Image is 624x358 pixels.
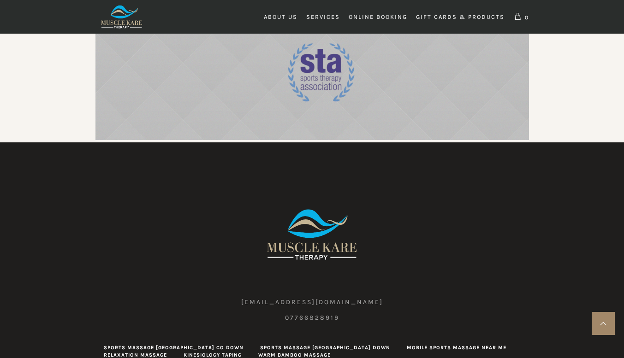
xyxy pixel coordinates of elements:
a: [EMAIL_ADDRESS][DOMAIN_NAME] [241,298,383,306]
a: Mobile Sports Massage Near Me [407,344,506,352]
a: Gift Cards & Products [412,8,509,26]
a: Sports Massage [GEOGRAPHIC_DATA] Co Down [104,344,244,352]
img: Muscle Kare [255,198,370,271]
a: Online Booking [345,8,411,26]
a: About Us [260,8,302,26]
span: About Us [264,13,297,20]
a: 07766828919 [285,314,339,322]
a: Services [302,8,344,26]
a: Sports Massage [GEOGRAPHIC_DATA] Down [260,344,390,352]
span: Gift Cards & Products [416,13,505,20]
span: Services [306,13,340,20]
span: Online Booking [349,13,407,20]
